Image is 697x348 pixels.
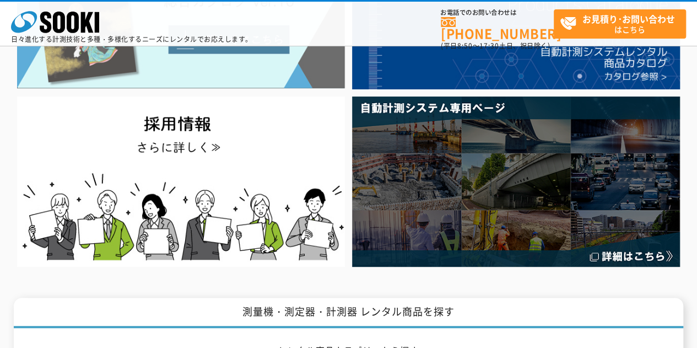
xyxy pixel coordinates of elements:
img: SOOKI recruit [17,97,345,267]
p: 日々進化する計測技術と多種・多様化するニーズにレンタルでお応えします。 [11,36,252,42]
span: 17:30 [479,41,499,51]
span: (平日 ～ 土日、祝日除く) [441,41,550,51]
strong: お見積り･お問い合わせ [582,12,675,25]
img: 自動計測システム専用ページ [352,97,680,267]
span: はこちら [560,10,685,38]
a: [PHONE_NUMBER] [441,17,554,40]
span: 8:50 [457,41,473,51]
span: お電話でのお問い合わせは [441,9,554,16]
h1: 測量機・測定器・計測器 レンタル商品を探す [14,298,683,328]
a: お見積り･お問い合わせはこちら [554,9,686,39]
